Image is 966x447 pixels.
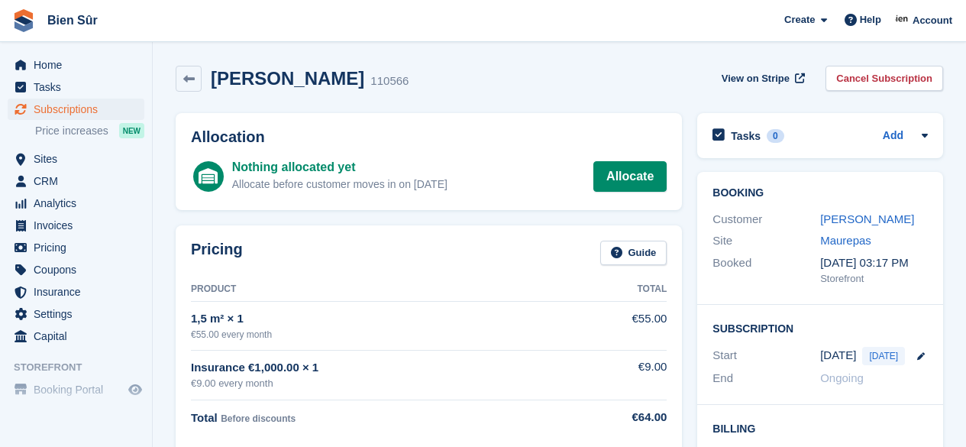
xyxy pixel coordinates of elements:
span: Settings [34,303,125,325]
th: Product [191,277,603,302]
div: 110566 [370,73,409,90]
span: Create [784,12,815,28]
a: Guide [600,241,667,266]
div: Insurance €1,000.00 × 1 [191,359,603,377]
span: Storefront [14,360,152,375]
span: Booking Portal [34,379,125,400]
a: [PERSON_NAME] [820,212,914,225]
a: menu [8,326,144,347]
a: menu [8,237,144,258]
a: menu [8,76,144,98]
a: Allocate [593,161,667,192]
div: €55.00 every month [191,328,603,342]
div: NEW [119,123,144,138]
span: Sites [34,148,125,170]
span: Analytics [34,193,125,214]
span: View on Stripe [722,71,790,86]
a: Cancel Subscription [825,66,943,91]
h2: Billing [712,420,928,436]
span: Price increases [35,124,108,138]
h2: Allocation [191,128,667,146]
span: Invoices [34,215,125,236]
time: 2025-09-25 23:00:00 UTC [820,347,856,364]
span: Insurance [34,281,125,303]
span: Ongoing [820,371,864,384]
a: Bien Sûr [41,8,104,33]
img: Asmaa Habri [895,12,910,28]
a: menu [8,99,144,120]
div: Allocate before customer moves in on [DATE] [232,177,447,193]
span: Subscriptions [34,99,125,120]
a: menu [8,193,144,214]
span: Before discounts [221,413,296,424]
span: Home [34,54,125,76]
td: €9.00 [603,350,667,400]
h2: Subscription [712,320,928,335]
a: View on Stripe [716,66,808,91]
td: €55.00 [603,302,667,350]
span: Help [860,12,881,28]
a: menu [8,54,144,76]
h2: Tasks [731,129,761,143]
span: [DATE] [862,347,905,365]
div: Site [712,232,820,250]
a: menu [8,259,144,280]
span: Pricing [34,237,125,258]
a: menu [8,170,144,192]
a: menu [8,303,144,325]
div: [DATE] 03:17 PM [820,254,928,272]
div: 1,5 m² × 1 [191,310,603,328]
a: menu [8,148,144,170]
img: stora-icon-8386f47178a22dfd0bd8f6a31ec36ba5ce8667c1dd55bd0f319d3a0aa187defe.svg [12,9,35,32]
div: Storefront [820,271,928,287]
div: €64.00 [603,409,667,426]
div: Booked [712,254,820,287]
h2: Pricing [191,241,243,266]
span: CRM [34,170,125,192]
div: Nothing allocated yet [232,158,447,177]
span: Account [913,13,952,28]
th: Total [603,277,667,302]
a: menu [8,281,144,303]
span: Capital [34,326,125,347]
div: Start [712,347,820,365]
h2: Booking [712,187,928,199]
a: Add [883,128,903,145]
div: Customer [712,211,820,228]
a: Price increases NEW [35,122,144,139]
a: menu [8,215,144,236]
span: Coupons [34,259,125,280]
div: 0 [767,129,784,143]
a: Preview store [126,381,144,399]
a: menu [8,379,144,400]
h2: [PERSON_NAME] [211,68,364,89]
div: End [712,370,820,387]
span: Tasks [34,76,125,98]
a: Maurepas [820,234,871,247]
div: €9.00 every month [191,376,603,391]
span: Total [191,411,218,424]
